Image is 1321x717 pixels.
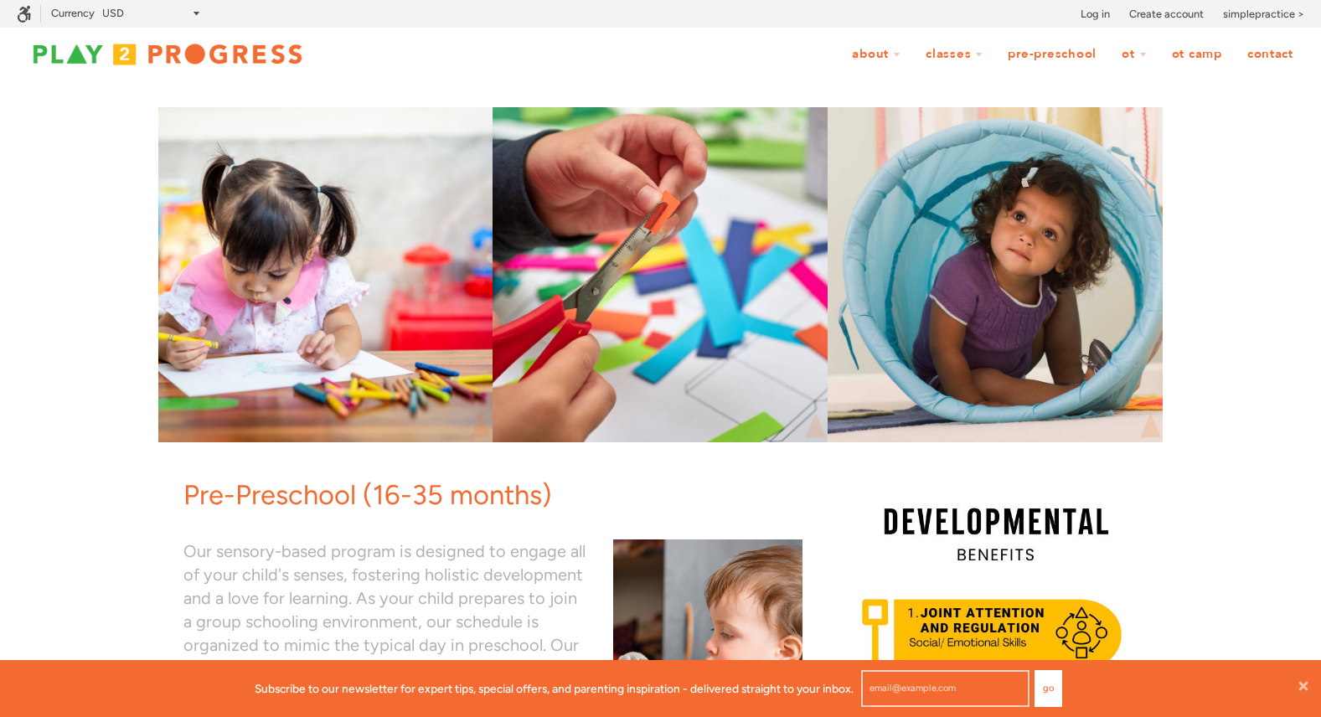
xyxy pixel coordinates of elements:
[1223,6,1304,23] a: simplepractice >
[841,39,911,70] a: About
[1111,39,1158,70] a: OT
[1161,39,1233,70] a: OT Camp
[1129,6,1204,23] a: Create account
[1035,670,1062,707] button: Go
[1236,39,1304,70] a: Contact
[255,679,854,698] p: Subscribe to our newsletter for expert tips, special offers, and parenting inspiration - delivere...
[17,38,318,71] img: Play2Progress logo
[51,7,95,19] label: Currency
[183,476,816,514] h1: Pre-Preschool (16-35 months)
[861,670,1029,707] input: email@example.com
[915,39,993,70] a: Classes
[1081,6,1110,23] a: Log in
[997,39,1107,70] a: Pre-Preschool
